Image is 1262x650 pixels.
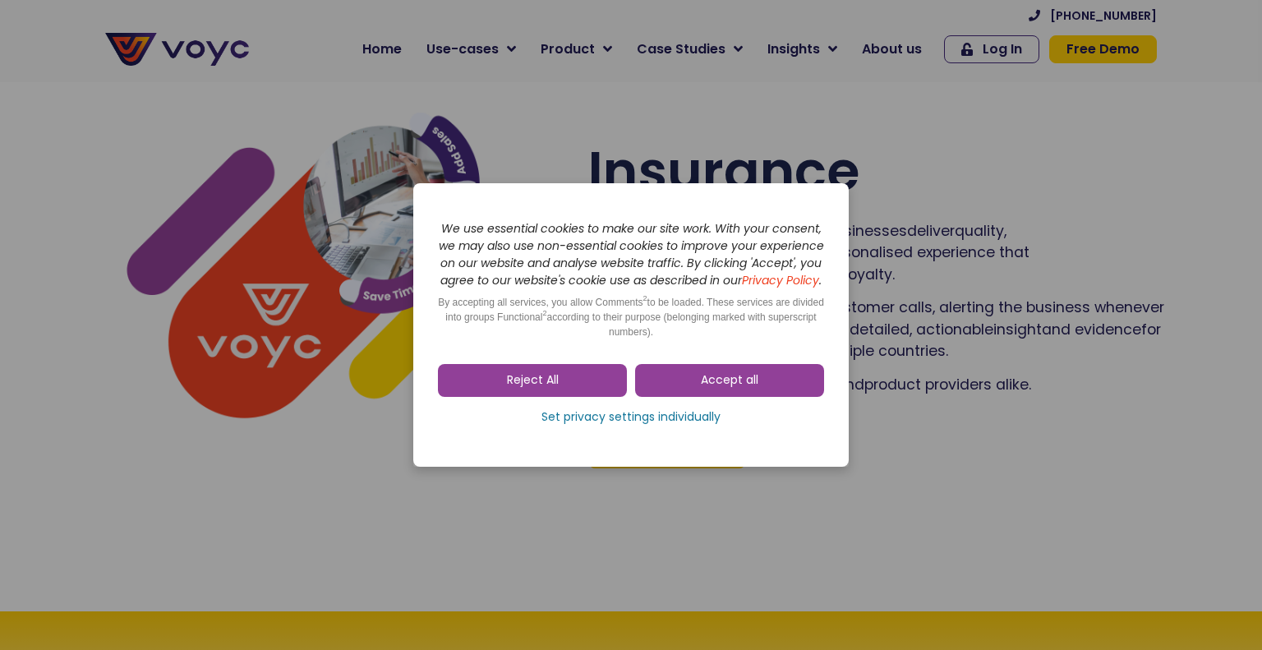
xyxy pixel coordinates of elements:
a: Privacy Policy [742,272,819,288]
span: Reject All [507,372,559,389]
a: Reject All [438,364,627,397]
sup: 2 [643,294,647,302]
span: Set privacy settings individually [541,409,721,426]
a: Accept all [635,364,824,397]
sup: 2 [542,309,546,317]
span: Accept all [701,372,758,389]
span: By accepting all services, you allow Comments to be loaded. These services are divided into group... [438,297,824,338]
a: Set privacy settings individually [438,405,824,430]
i: We use essential cookies to make our site work. With your consent, we may also use non-essential ... [439,220,824,288]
